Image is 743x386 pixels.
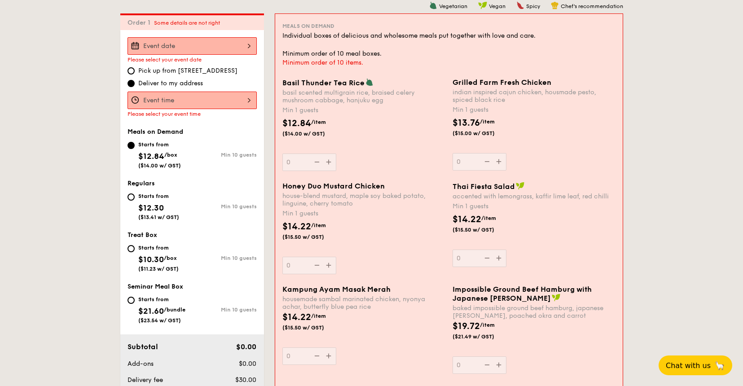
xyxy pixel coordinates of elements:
span: Add-ons [127,360,154,368]
input: Event time [127,92,257,109]
div: Min 10 guests [192,203,257,210]
span: /item [480,322,495,328]
div: Min 1 guests [453,105,616,114]
span: Basil Thunder Tea Rice [282,79,365,87]
span: Meals on Demand [282,23,334,29]
span: 🦙 [714,360,725,371]
div: Min 1 guests [282,106,445,115]
span: Regulars [127,180,155,187]
div: Individual boxes of delicious and wholesome meals put together with love and care. Minimum order ... [282,31,616,58]
div: Min 1 guests [282,209,445,218]
div: Starts from [138,244,179,251]
div: housemade sambal marinated chicken, nyonya achar, butterfly blue pea rice [282,295,445,311]
div: Min 10 guests [192,307,257,313]
span: $19.72 [453,321,480,332]
span: $14.22 [282,312,311,323]
span: Some details are not right [154,20,220,26]
span: ($15.50 w/ GST) [282,324,343,331]
span: ($23.54 w/ GST) [138,317,181,324]
div: baked impossible ground beef hamburg, japanese [PERSON_NAME], poached okra and carrot [453,304,616,320]
span: Grilled Farm Fresh Chicken [453,78,551,87]
span: ($15.50 w/ GST) [282,233,343,241]
span: ($13.41 w/ GST) [138,214,179,220]
img: icon-vegan.f8ff3823.svg [516,182,525,190]
span: Honey Duo Mustard Chicken [282,182,385,190]
span: ($15.50 w/ GST) [453,226,514,233]
span: ($15.00 w/ GST) [453,130,514,137]
span: Please select your event time [127,111,201,117]
span: Deliver to my address [138,79,203,88]
span: Delivery fee [127,376,163,384]
span: $13.76 [453,118,480,128]
span: Kampung Ayam Masak Merah [282,285,391,294]
span: Subtotal [127,342,158,351]
span: Chef's recommendation [561,3,623,9]
span: Chat with us [666,361,711,370]
span: $21.60 [138,306,164,316]
span: Pick up from [STREET_ADDRESS] [138,66,237,75]
img: icon-spicy.37a8142b.svg [516,1,524,9]
div: accented with lemongrass, kaffir lime leaf, red chilli [453,193,616,200]
input: Starts from$12.30($13.41 w/ GST)Min 10 guests [127,193,135,201]
div: Starts from [138,193,179,200]
span: /item [481,215,496,221]
div: Please select your event date [127,57,257,63]
span: $12.30 [138,203,164,213]
button: Chat with us🦙 [659,355,732,375]
img: icon-vegetarian.fe4039eb.svg [365,78,374,86]
span: Spicy [526,3,540,9]
span: /item [311,119,326,125]
span: Order 1 [127,19,154,26]
div: house-blend mustard, maple soy baked potato, linguine, cherry tomato [282,192,445,207]
span: Impossible Ground Beef Hamburg with Japanese [PERSON_NAME] [453,285,592,303]
span: $14.22 [282,221,311,232]
input: Deliver to my address [127,80,135,87]
span: /box [164,152,177,158]
input: Starts from$10.30/box($11.23 w/ GST)Min 10 guests [127,245,135,252]
img: icon-vegan.f8ff3823.svg [552,294,561,302]
span: ($11.23 w/ GST) [138,266,179,272]
div: Starts from [138,141,181,148]
span: $0.00 [239,360,256,368]
span: $12.84 [282,118,311,129]
input: Pick up from [STREET_ADDRESS] [127,67,135,75]
input: Starts from$12.84/box($14.00 w/ GST)Min 10 guests [127,142,135,149]
span: $14.22 [453,214,481,225]
span: Meals on Demand [127,128,183,136]
div: indian inspired cajun chicken, housmade pesto, spiced black rice [453,88,616,104]
span: Seminar Meal Box [127,283,183,290]
img: icon-vegetarian.fe4039eb.svg [429,1,437,9]
span: /bundle [164,307,185,313]
div: Min 1 guests [453,202,616,211]
input: Starts from$21.60/bundle($23.54 w/ GST)Min 10 guests [127,297,135,304]
span: /item [311,222,326,228]
span: /item [311,313,326,319]
span: ($14.00 w/ GST) [138,162,181,169]
span: /box [164,255,177,261]
span: $12.84 [138,151,164,161]
span: Vegetarian [439,3,467,9]
span: ($21.49 w/ GST) [453,333,514,340]
span: Thai Fiesta Salad [453,182,515,191]
img: icon-chef-hat.a58ddaea.svg [551,1,559,9]
div: Min 10 guests [192,152,257,158]
div: basil scented multigrain rice, braised celery mushroom cabbage, hanjuku egg [282,89,445,104]
span: Treat Box [127,231,157,239]
span: $0.00 [236,342,256,351]
div: Min 10 guests [192,255,257,261]
span: $30.00 [235,376,256,384]
span: Vegan [489,3,506,9]
span: $10.30 [138,254,164,264]
img: icon-vegan.f8ff3823.svg [478,1,487,9]
input: Event date [127,37,257,55]
span: ($14.00 w/ GST) [282,130,343,137]
div: Starts from [138,296,185,303]
span: /item [480,118,495,125]
div: Minimum order of 10 items. [282,58,616,67]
